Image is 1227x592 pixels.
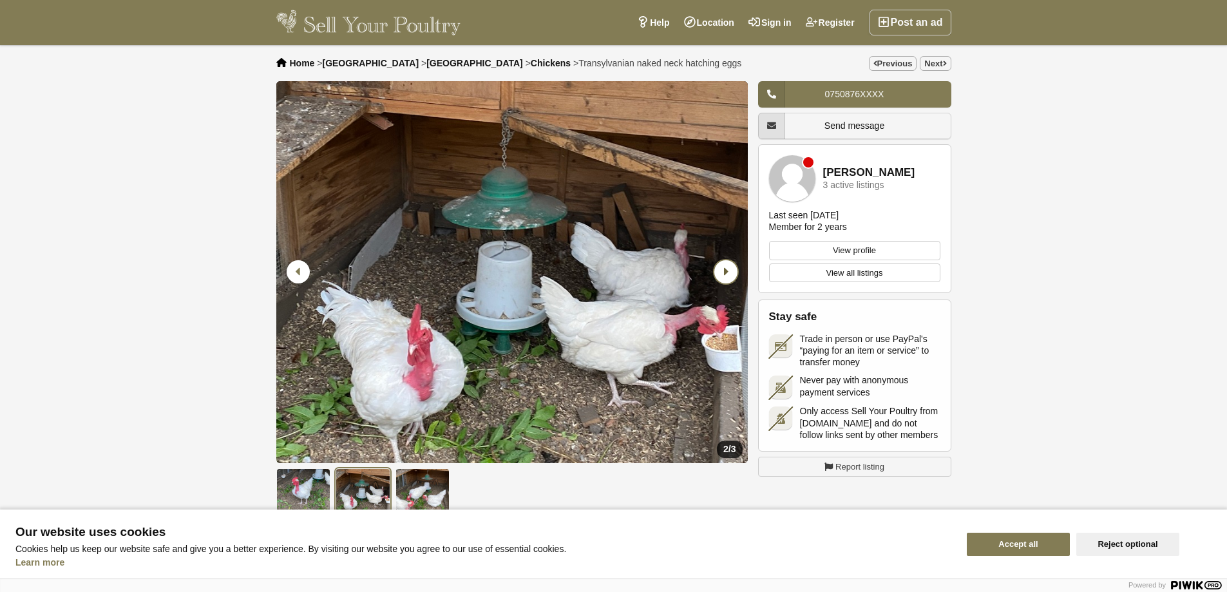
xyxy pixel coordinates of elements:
li: 2 / 3 [276,81,748,463]
li: > [573,58,741,68]
p: Cookies help us keep our website safe and give you a better experience. By visiting our website y... [15,544,951,554]
a: Learn more [15,557,64,568]
span: Report listing [835,461,884,473]
a: Chickens [531,58,571,68]
li: > [317,58,419,68]
span: Only access Sell Your Poultry from [DOMAIN_NAME] and do not follow links sent by other members [800,405,940,441]
a: View all listings [769,263,940,283]
span: Our website uses cookies [15,526,951,539]
span: 0750876XXXX [825,89,884,99]
a: Next [920,56,951,71]
a: Location [677,10,741,35]
img: Transylvanian naked neck hatching eggs - 1 [276,468,331,515]
span: Transylvanian naked neck hatching eggs [578,58,741,68]
div: Next slide [708,255,741,289]
div: Previous slide [283,255,316,289]
a: [GEOGRAPHIC_DATA] [322,58,419,68]
div: 3 active listings [823,180,884,190]
h2: Stay safe [769,310,940,323]
a: [PERSON_NAME] [823,167,915,179]
img: Ehsan Ellahi [769,155,815,202]
img: Transylvanian naked neck hatching eggs - 3 [395,468,450,515]
a: 0750876XXXX [758,81,951,108]
img: Transylvanian naked neck hatching eggs - 2 [336,468,390,515]
a: Report listing [758,457,951,477]
button: Accept all [967,533,1070,556]
div: / [717,441,742,458]
img: Transylvanian naked neck hatching eggs - 2/3 [276,81,748,463]
a: Post an ad [870,10,951,35]
div: Member for 2 years [769,221,847,233]
a: [GEOGRAPHIC_DATA] [426,58,523,68]
div: Last seen [DATE] [769,209,839,221]
a: View profile [769,241,940,260]
a: Send message [758,113,951,139]
li: > [421,58,523,68]
a: Register [799,10,862,35]
span: Never pay with anonymous payment services [800,374,940,397]
a: Sign in [741,10,799,35]
span: Powered by [1128,581,1166,589]
a: Previous [869,56,917,71]
span: 2 [723,444,728,454]
a: Home [290,58,315,68]
span: Send message [824,120,884,131]
img: Sell Your Poultry [276,10,461,35]
div: Member is offline [803,157,813,167]
a: Help [630,10,676,35]
button: Reject optional [1076,533,1179,556]
span: Trade in person or use PayPal's “paying for an item or service” to transfer money [800,333,940,368]
span: 3 [731,444,736,454]
li: > [526,58,571,68]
